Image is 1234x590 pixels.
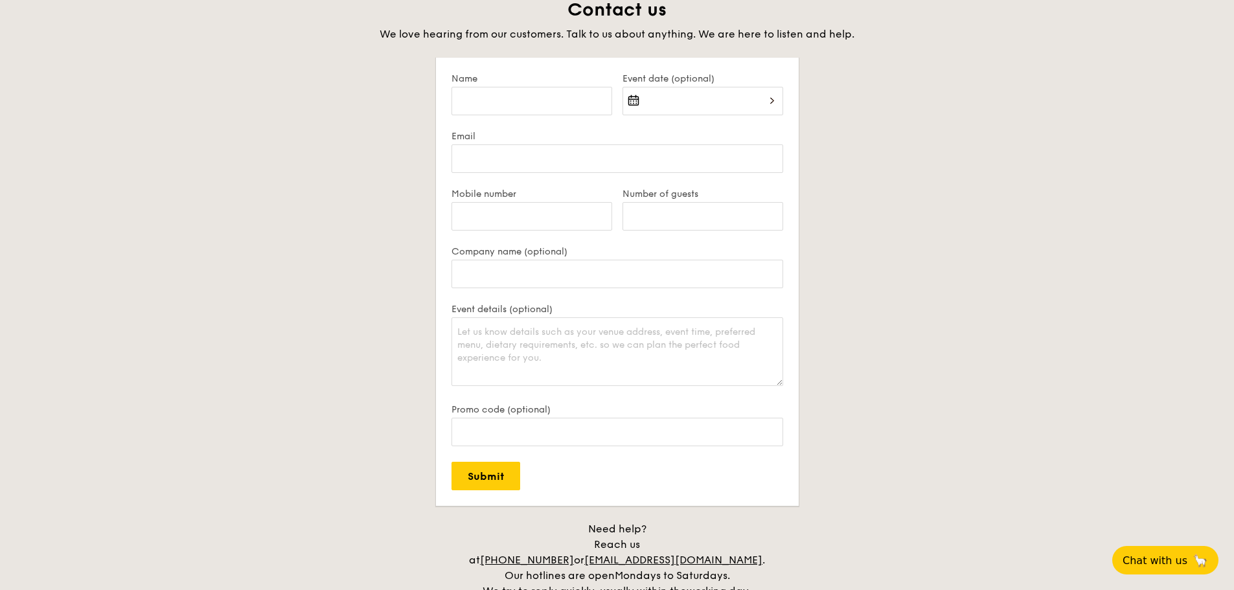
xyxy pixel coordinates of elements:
input: Submit [451,462,520,490]
button: Chat with us🦙 [1112,546,1218,574]
label: Name [451,73,612,84]
span: 🦙 [1193,553,1208,568]
a: [PHONE_NUMBER] [480,554,574,566]
label: Email [451,131,783,142]
label: Promo code (optional) [451,404,783,415]
span: Chat with us [1123,554,1187,567]
label: Event details (optional) [451,304,783,315]
label: Number of guests [623,188,783,199]
a: [EMAIL_ADDRESS][DOMAIN_NAME] [584,554,762,566]
span: We love hearing from our customers. Talk to us about anything. We are here to listen and help. [380,28,854,40]
label: Company name (optional) [451,246,783,257]
label: Event date (optional) [623,73,783,84]
label: Mobile number [451,188,612,199]
span: Mondays to Saturdays. [615,569,730,582]
textarea: Let us know details such as your venue address, event time, preferred menu, dietary requirements,... [451,317,783,386]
